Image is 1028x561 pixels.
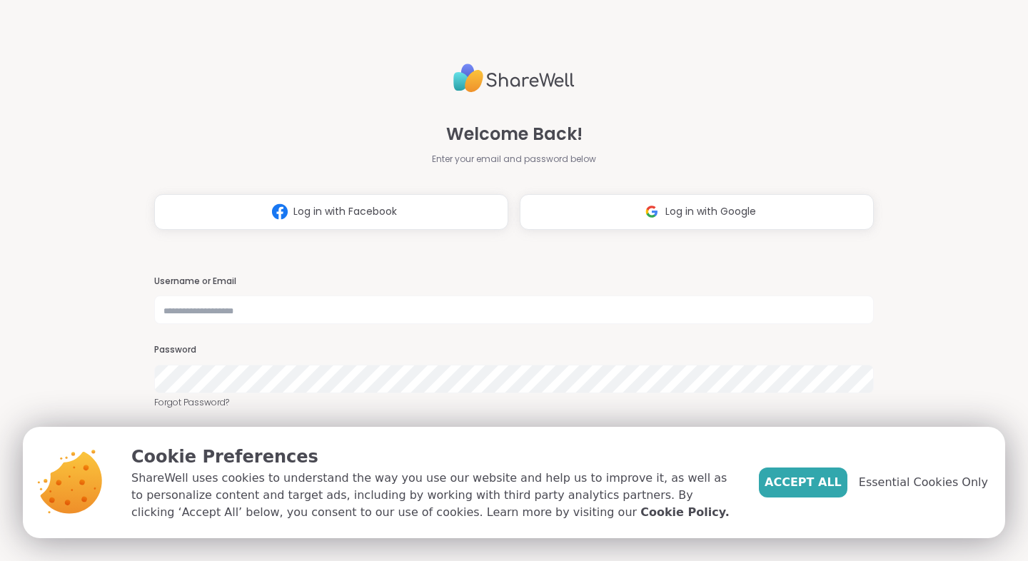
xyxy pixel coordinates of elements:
img: ShareWell Logo [453,58,575,98]
button: Log in with Facebook [154,194,508,230]
p: Cookie Preferences [131,444,736,470]
a: Forgot Password? [154,396,874,409]
img: ShareWell Logomark [638,198,665,225]
button: Log in with Google [520,194,874,230]
span: Log in with Google [665,204,756,219]
p: ShareWell uses cookies to understand the way you use our website and help us to improve it, as we... [131,470,736,521]
img: ShareWell Logomark [266,198,293,225]
h3: Username or Email [154,276,874,288]
a: Cookie Policy. [640,504,729,521]
h3: Password [154,344,874,356]
span: Log in with Facebook [293,204,397,219]
span: Welcome Back! [446,121,583,147]
button: Accept All [759,467,847,497]
span: Essential Cookies Only [859,474,988,491]
span: Accept All [765,474,842,491]
span: Enter your email and password below [432,153,596,166]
